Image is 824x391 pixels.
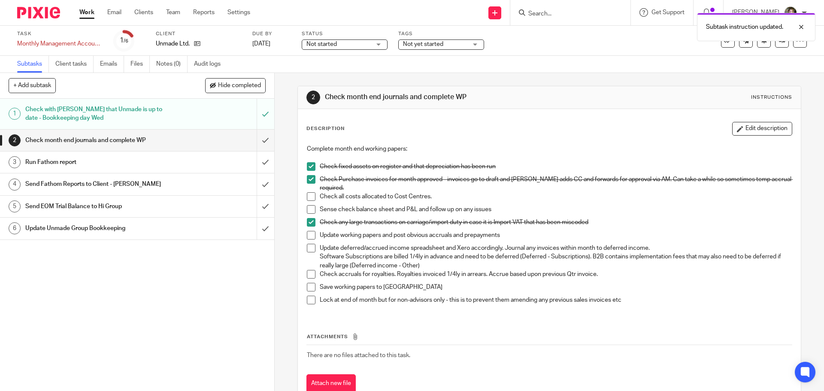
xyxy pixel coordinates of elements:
[134,8,153,17] a: Clients
[784,6,797,20] img: 1530183611242%20(1).jpg
[320,270,791,279] p: Check accruals for royalties. Royalties invoiced 1/4ly in arrears. Accrue based upon previous Qtr...
[25,222,174,235] h1: Update Unmade Group Bookkeeping
[55,56,94,73] a: Client tasks
[205,78,266,93] button: Hide completed
[252,30,291,37] label: Due by
[156,30,242,37] label: Client
[156,56,188,73] a: Notes (0)
[325,93,568,102] h1: Check month end journals and complete WP
[307,145,791,153] p: Complete month end working papers:
[307,334,348,339] span: Attachments
[17,56,49,73] a: Subtasks
[706,23,783,31] p: Subtask instruction updated.
[9,222,21,234] div: 6
[302,30,388,37] label: Status
[320,192,791,201] p: Check all costs allocated to Cost Centres.
[751,94,792,101] div: Instructions
[17,7,60,18] img: Pixie
[252,41,270,47] span: [DATE]
[320,205,791,214] p: Sense check balance sheet and P&L and follow up on any issues
[124,39,128,43] small: /6
[25,156,174,169] h1: Run Fathom report
[25,178,174,191] h1: Send Fathom Reports to Client - [PERSON_NAME]
[9,200,21,212] div: 5
[9,108,21,120] div: 1
[17,39,103,48] div: Monthly Management Accounts - Unmade
[107,8,121,17] a: Email
[17,30,103,37] label: Task
[732,122,792,136] button: Edit description
[194,56,227,73] a: Audit logs
[25,134,174,147] h1: Check month end journals and complete WP
[398,30,484,37] label: Tags
[320,296,791,304] p: Lock at end of month but for non-advisors only - this is to prevent them amending any previous sa...
[193,8,215,17] a: Reports
[79,8,94,17] a: Work
[218,82,261,89] span: Hide completed
[320,252,791,270] p: Software Subscriptions are billed 1/4ly in advance and need to be deferred (Deferred - Subscripti...
[9,78,56,93] button: + Add subtask
[320,175,791,193] p: Check Purchase invoices for month approved - invoices go to draft and [PERSON_NAME] adds CC and f...
[320,162,791,171] p: Check fixed assets on register and that depreciation has been run
[156,39,190,48] p: Unmade Ltd.
[9,134,21,146] div: 2
[307,352,410,358] span: There are no files attached to this task.
[306,125,345,132] p: Description
[403,41,443,47] span: Not yet started
[25,200,174,213] h1: Send EOM Trial Balance to Hi Group
[130,56,150,73] a: Files
[320,283,791,291] p: Save working papers to [GEOGRAPHIC_DATA]
[320,231,791,239] p: Update working papers and post obvious accruals and prepayments
[9,156,21,168] div: 3
[9,179,21,191] div: 4
[120,36,128,45] div: 1
[227,8,250,17] a: Settings
[320,218,791,227] p: Check any large transactions on carriage/import duty in case it is Import VAT that has been miscoded
[166,8,180,17] a: Team
[100,56,124,73] a: Emails
[306,41,337,47] span: Not started
[306,91,320,104] div: 2
[25,103,174,125] h1: Check with [PERSON_NAME] that Unmade is up to date - Bookkeeping day Wed
[320,244,791,252] p: Update deferred/accrued income spreadsheet and Xero accordingly. Journal any invoices within mont...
